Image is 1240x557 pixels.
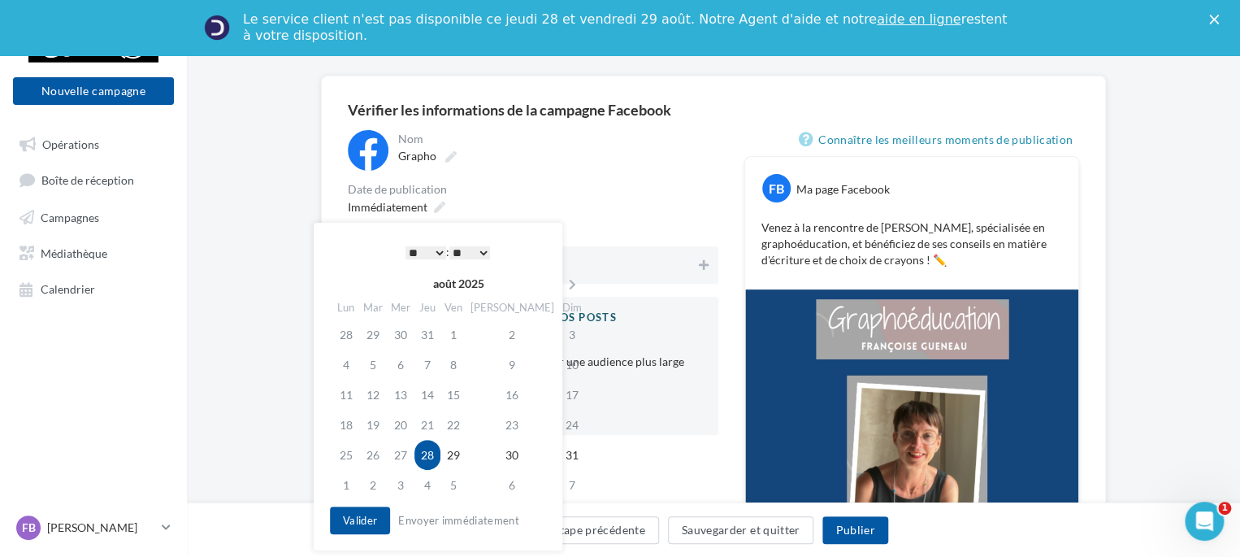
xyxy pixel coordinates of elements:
td: 21 [414,410,440,440]
td: 9 [466,350,558,380]
td: 6 [387,350,414,380]
td: 24 [558,410,587,440]
a: aide en ligne [877,11,960,27]
td: 31 [414,320,440,350]
td: 30 [466,440,558,470]
a: Campagnes [10,202,177,231]
button: Valider [330,507,390,534]
p: Venez à la rencontre de [PERSON_NAME], spécialisée en graphoéducation, et bénéficiez de ses conse... [761,220,1062,268]
button: Étape précédente [539,516,659,544]
button: Nouvelle campagne [13,77,174,105]
button: Publier [822,516,887,544]
div: Nom [398,133,715,145]
th: Lun [333,296,359,320]
td: 25 [333,440,359,470]
div: Le service client n'est pas disponible ce jeudi 28 et vendredi 29 août. Notre Agent d'aide et not... [243,11,1010,44]
td: 26 [359,440,387,470]
td: 14 [414,380,440,410]
th: Jeu [414,296,440,320]
td: 15 [440,380,466,410]
iframe: Intercom live chat [1185,502,1224,541]
div: Fermer [1209,15,1225,24]
td: 23 [466,410,558,440]
div: Ma page Facebook [796,181,890,198]
span: Campagnes [41,210,99,224]
th: Dim [558,296,587,320]
td: 18 [333,410,359,440]
td: 5 [440,470,466,500]
a: Boîte de réception [10,164,177,194]
div: : [366,240,530,264]
td: 1 [333,470,359,500]
td: 7 [414,350,440,380]
p: [PERSON_NAME] [47,520,155,536]
img: Profile image for Service-Client [204,15,230,41]
span: Médiathèque [41,246,107,259]
td: 3 [558,320,587,350]
span: Boîte de réception [41,173,134,187]
button: Envoyer immédiatement [392,511,526,530]
td: 3 [387,470,414,500]
td: 31 [558,440,587,470]
td: 4 [333,350,359,380]
span: 1 [1218,502,1231,515]
div: Date de publication [348,184,718,195]
td: 7 [558,470,587,500]
a: Connaître les meilleurs moments de publication [799,130,1079,150]
td: 13 [387,380,414,410]
span: FB [22,520,36,536]
td: 10 [558,350,587,380]
td: 12 [359,380,387,410]
td: 30 [387,320,414,350]
td: 20 [387,410,414,440]
td: 28 [414,440,440,470]
a: FB [PERSON_NAME] [13,512,174,543]
td: 16 [466,380,558,410]
td: 11 [333,380,359,410]
span: Opérations [42,137,99,150]
td: 5 [359,350,387,380]
span: Grapho [398,149,436,163]
div: FB [762,174,791,202]
td: 29 [359,320,387,350]
span: Calendrier [41,282,95,296]
td: 1 [440,320,466,350]
div: Vérifier les informations de la campagne Facebook [348,102,1079,117]
td: 19 [359,410,387,440]
a: Opérations [10,128,177,158]
th: août 2025 [359,272,558,296]
td: 4 [414,470,440,500]
a: Calendrier [10,273,177,302]
td: 28 [333,320,359,350]
td: 17 [558,380,587,410]
td: 6 [466,470,558,500]
span: Immédiatement [348,200,427,214]
th: Ven [440,296,466,320]
button: Sauvegarder et quitter [668,516,814,544]
td: 2 [466,320,558,350]
td: 27 [387,440,414,470]
td: 22 [440,410,466,440]
td: 2 [359,470,387,500]
th: Mar [359,296,387,320]
td: 8 [440,350,466,380]
td: 29 [440,440,466,470]
a: Médiathèque [10,237,177,267]
th: Mer [387,296,414,320]
th: [PERSON_NAME] [466,296,558,320]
